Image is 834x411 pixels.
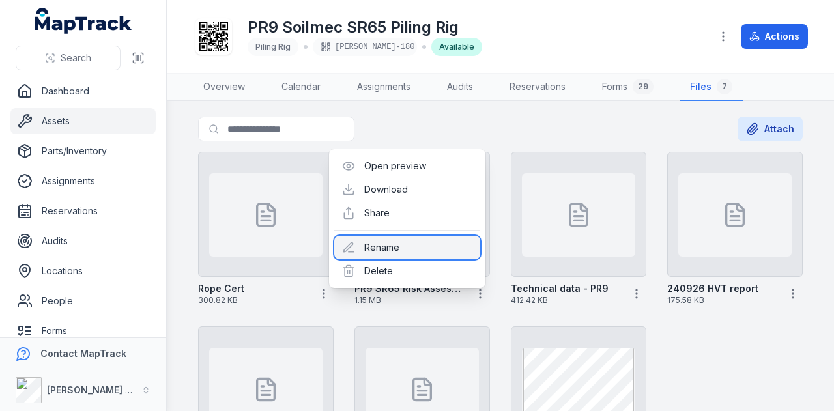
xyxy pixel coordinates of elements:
strong: [PERSON_NAME] Group [47,384,154,395]
a: People [10,288,156,314]
div: 7 [717,79,732,94]
h1: PR9 Soilmec SR65 Piling Rig [248,17,482,38]
a: Overview [193,74,255,101]
strong: PR9 SR65 Risk Assessment [354,282,465,295]
a: Forms [10,318,156,344]
a: Download [364,183,408,196]
a: Audits [437,74,483,101]
div: Delete [334,259,480,283]
a: Assignments [10,168,156,194]
a: Assets [10,108,156,134]
strong: Rope Cert [198,282,244,295]
div: [PERSON_NAME]-180 [313,38,417,56]
a: Parts/Inventory [10,138,156,164]
strong: Technical data - PR9 [511,282,609,295]
a: Reservations [10,198,156,224]
div: Available [431,38,482,56]
button: Actions [741,24,808,49]
span: Piling Rig [255,42,291,51]
a: Forms29 [592,74,664,101]
div: Share [334,201,480,225]
a: Reservations [499,74,576,101]
a: Locations [10,258,156,284]
span: 1.15 MB [354,295,465,305]
span: 300.82 KB [198,295,309,305]
a: Dashboard [10,78,156,104]
a: Audits [10,228,156,254]
a: MapTrack [35,8,132,34]
div: Rename [334,236,480,259]
button: Search [16,46,121,70]
a: Files7 [680,74,743,101]
span: Search [61,51,91,64]
button: Attach [738,117,803,141]
strong: Contact MapTrack [40,348,126,359]
div: 29 [633,79,654,94]
strong: 240926 HVT report [667,282,758,295]
a: Calendar [271,74,331,101]
div: Open preview [334,154,480,178]
span: 412.42 KB [511,295,622,305]
span: 175.58 KB [667,295,778,305]
a: Assignments [347,74,421,101]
